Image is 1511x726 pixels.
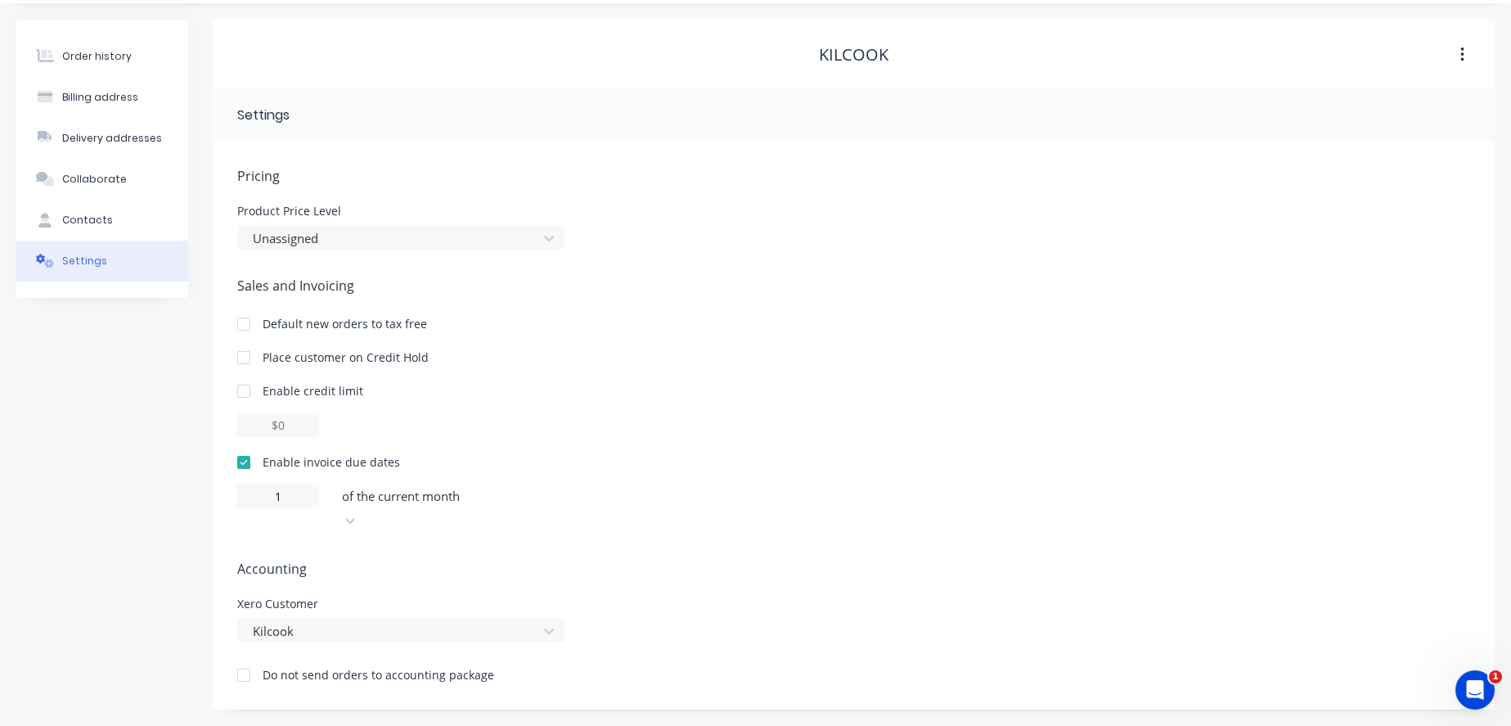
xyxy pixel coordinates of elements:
[819,45,888,65] div: Kilcook
[263,666,494,683] div: Do not send orders to accounting package
[62,172,127,187] div: Collaborate
[62,213,113,228] div: Contacts
[237,205,564,217] div: Product Price Level
[237,484,319,508] input: 0
[263,315,427,332] div: Default new orders to tax free
[16,159,188,200] button: Collaborate
[62,131,162,146] div: Delivery addresses
[237,413,319,437] input: $0
[237,106,290,125] div: Settings
[62,90,138,105] div: Billing address
[237,276,1470,295] span: Sales and Invoicing
[62,254,107,268] div: Settings
[263,349,429,366] div: Place customer on Credit Hold
[237,598,564,610] div: Xero Customer
[1455,670,1495,710] iframe: Intercom live chat
[16,36,188,77] button: Order history
[62,49,132,64] div: Order history
[16,200,188,241] button: Contacts
[263,453,400,471] div: Enable invoice due dates
[263,382,363,399] div: Enable credit limit
[1489,670,1502,683] span: 1
[16,77,188,118] button: Billing address
[16,241,188,282] button: Settings
[237,166,1470,186] span: Pricing
[16,118,188,159] button: Delivery addresses
[237,559,1470,579] span: Accounting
